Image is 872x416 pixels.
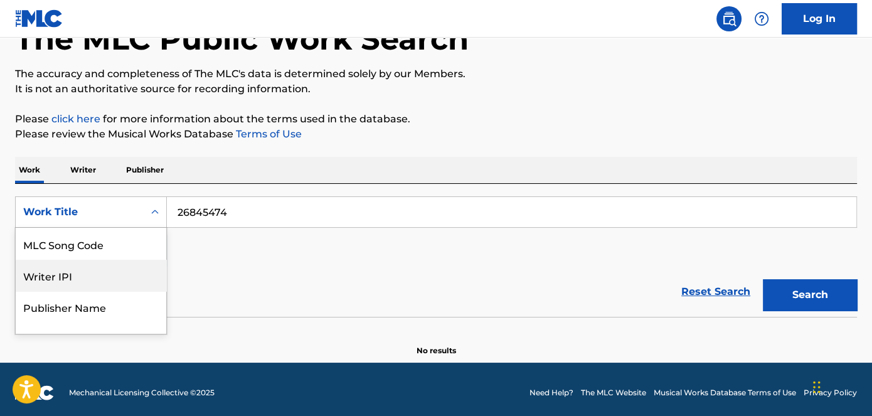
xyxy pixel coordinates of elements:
[15,9,63,28] img: MLC Logo
[66,157,100,183] p: Writer
[804,387,857,398] a: Privacy Policy
[16,260,166,291] div: Writer IPI
[16,228,166,260] div: MLC Song Code
[15,196,857,317] form: Search Form
[809,356,872,416] iframe: Chat Widget
[529,387,573,398] a: Need Help?
[233,128,302,140] a: Terms of Use
[581,387,646,398] a: The MLC Website
[16,291,166,323] div: Publisher Name
[15,112,857,127] p: Please for more information about the terms used in the database.
[69,387,215,398] span: Mechanical Licensing Collective © 2025
[15,82,857,97] p: It is not an authoritative source for recording information.
[51,113,100,125] a: click here
[763,279,857,311] button: Search
[417,330,456,356] p: No results
[122,157,167,183] p: Publisher
[16,323,166,354] div: Publisher IPI
[754,11,769,26] img: help
[15,67,857,82] p: The accuracy and completeness of The MLC's data is determined solely by our Members.
[721,11,736,26] img: search
[675,278,757,306] a: Reset Search
[15,127,857,142] p: Please review the Musical Works Database
[749,6,774,31] div: Help
[654,387,796,398] a: Musical Works Database Terms of Use
[813,368,821,406] div: Drag
[782,3,857,35] a: Log In
[15,20,469,58] h1: The MLC Public Work Search
[23,205,136,220] div: Work Title
[716,6,742,31] a: Public Search
[15,157,44,183] p: Work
